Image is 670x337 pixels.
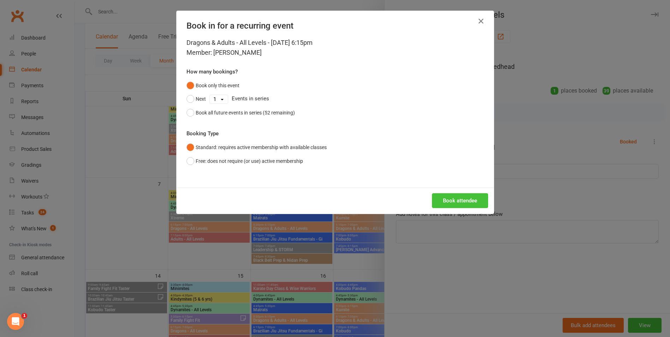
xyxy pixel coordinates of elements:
button: Book attendee [432,193,488,208]
button: Close [475,16,487,27]
label: How many bookings? [186,67,238,76]
button: Book all future events in series (52 remaining) [186,106,295,119]
button: Next [186,92,206,106]
div: Book all future events in series (52 remaining) [196,109,295,117]
label: Booking Type [186,129,219,138]
span: 1 [22,313,27,319]
button: Free: does not require (or use) active membership [186,154,303,168]
iframe: Intercom live chat [7,313,24,330]
div: Events in series [186,92,484,106]
button: Standard: requires active membership with available classes [186,141,327,154]
h4: Book in for a recurring event [186,21,484,31]
div: Dragons & Adults - All Levels - [DATE] 6:15pm Member: [PERSON_NAME] [186,38,484,58]
button: Book only this event [186,79,239,92]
